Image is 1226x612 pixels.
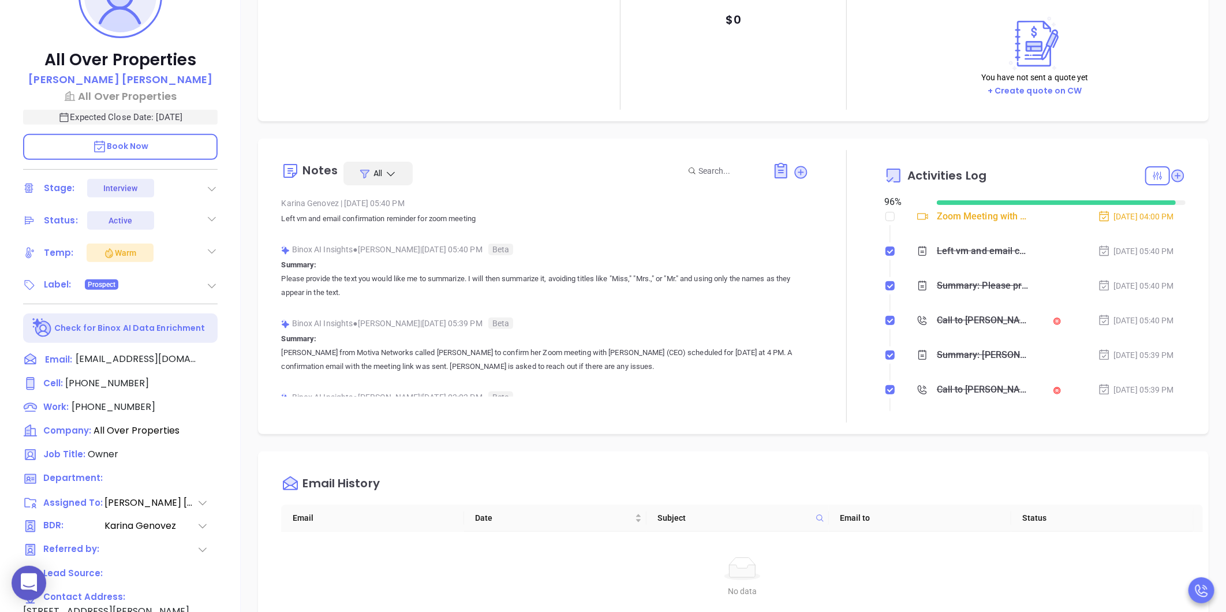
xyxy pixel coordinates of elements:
[45,352,72,367] span: Email:
[281,389,809,406] div: Binox AI Insights [PERSON_NAME] | [DATE] 02:02 PM
[281,246,290,255] img: svg%3e
[353,393,358,402] span: ●
[698,165,760,177] input: Search...
[44,276,72,293] div: Label:
[488,244,513,255] span: Beta
[726,9,741,30] p: $ 0
[353,319,358,328] span: ●
[32,318,53,338] img: Ai-Enrich-DaqCidB-.svg
[94,424,180,437] span: All Over Properties
[464,505,646,532] th: Date
[302,165,338,176] div: Notes
[1004,16,1066,71] img: Create on CWSell
[476,512,633,524] span: Date
[937,277,1029,294] div: Summary: Please provide the text you would like me to summarize. I will then summarize it, avoidi...
[23,110,218,125] p: Expected Close Date: [DATE]
[109,211,132,230] div: Active
[281,212,809,226] p: Left vm and email confirmation reminder for zoom meeting
[72,400,155,413] span: [PHONE_NUMBER]
[353,245,358,254] span: ●
[76,352,197,366] span: [EMAIL_ADDRESS][DOMAIN_NAME]
[1098,279,1174,292] div: [DATE] 05:40 PM
[43,519,103,533] span: BDR:
[341,199,342,208] span: |
[829,505,1011,532] th: Email to
[984,84,1086,98] button: + Create quote on CW
[43,424,91,436] span: Company:
[658,512,811,524] span: Subject
[281,505,464,532] th: Email
[281,334,316,343] b: Summary:
[937,346,1029,364] div: Summary: [PERSON_NAME] from Motiva Networks called [PERSON_NAME] to confirm her Zoom meeting with...
[937,381,1029,398] div: Call to [PERSON_NAME]
[1098,245,1174,258] div: [DATE] 05:40 PM
[23,50,218,70] p: All Over Properties
[65,376,149,390] span: [PHONE_NUMBER]
[103,179,138,197] div: Interview
[884,195,923,209] div: 96 %
[103,246,136,260] div: Warm
[281,320,290,329] img: svg%3e
[88,278,116,291] span: Prospect
[43,448,85,460] span: Job Title:
[281,272,809,300] p: Please provide the text you would like me to summarize. I will then summarize it, avoiding titles...
[54,322,205,334] p: Check for Binox AI Data Enrichment
[1098,383,1174,396] div: [DATE] 05:39 PM
[373,167,382,179] span: All
[907,170,986,181] span: Activities Log
[937,208,1029,225] div: Zoom Meeting with [PERSON_NAME]
[281,315,809,332] div: Binox AI Insights [PERSON_NAME] | [DATE] 05:39 PM
[43,591,125,603] span: Contact Address:
[44,244,74,262] div: Temp:
[281,241,809,258] div: Binox AI Insights [PERSON_NAME] | [DATE] 05:40 PM
[104,519,197,533] span: Karina Genovez
[281,260,316,269] b: Summary:
[43,472,103,484] span: Department:
[43,567,103,579] span: Lead Source:
[43,377,63,389] span: Cell :
[23,88,218,104] a: All Over Properties
[43,401,69,413] span: Work:
[44,212,78,229] div: Status:
[281,394,290,402] img: svg%3e
[88,447,118,461] span: Owner
[1098,210,1174,223] div: [DATE] 04:00 PM
[104,496,197,510] span: [PERSON_NAME] [PERSON_NAME]
[988,85,1082,96] a: + Create quote on CW
[43,497,103,510] span: Assigned To:
[290,585,1194,598] div: No data
[1098,349,1174,361] div: [DATE] 05:39 PM
[1011,505,1194,532] th: Status
[488,318,513,329] span: Beta
[44,180,75,197] div: Stage:
[1098,314,1174,327] div: [DATE] 05:40 PM
[937,242,1029,260] div: Left vm and email confirmation reminder for zoom meeting
[302,477,379,493] div: Email History
[937,312,1029,329] div: Call to [PERSON_NAME]
[281,346,809,374] p: [PERSON_NAME] from Motiva Networks called [PERSON_NAME] to confirm her Zoom meeting with [PERSON_...
[488,391,513,403] span: Beta
[92,140,149,152] span: Book Now
[981,71,1089,84] p: You have not sent a quote yet
[28,72,212,88] a: [PERSON_NAME] [PERSON_NAME]
[43,543,103,557] span: Referred by:
[28,72,212,87] p: [PERSON_NAME] [PERSON_NAME]
[281,195,809,212] div: Karina Genovez [DATE] 05:40 PM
